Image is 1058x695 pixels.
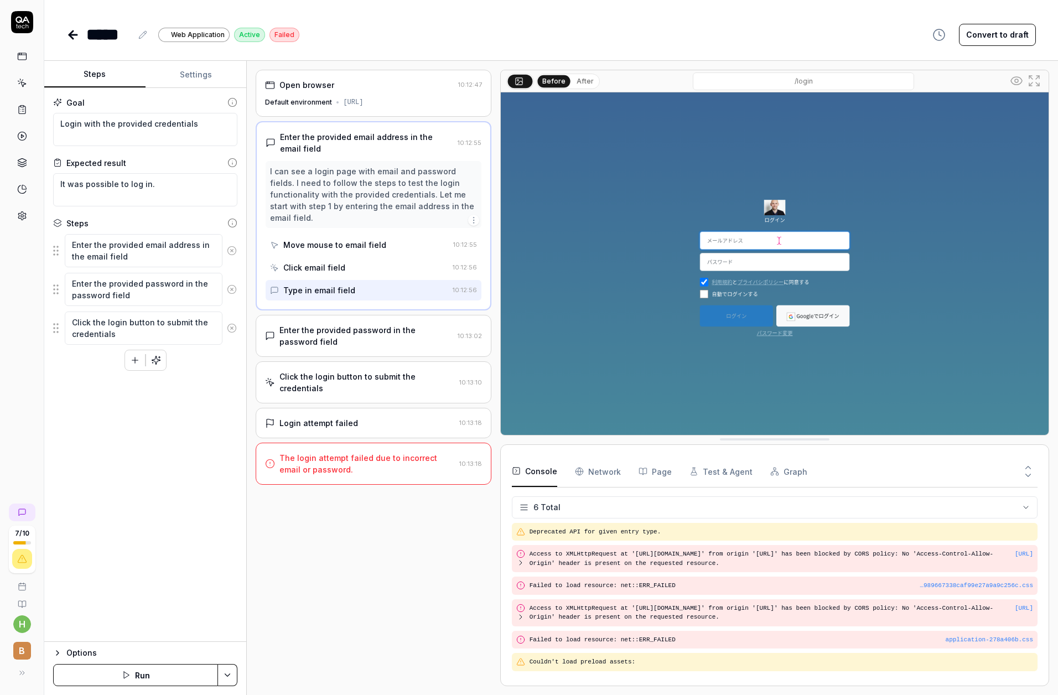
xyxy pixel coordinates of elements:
div: Suggestions [53,272,237,307]
button: B [4,633,39,662]
time: 10:13:02 [458,332,482,340]
div: Click email field [283,262,345,273]
time: 10:13:18 [459,419,482,427]
button: Before [537,75,570,87]
div: Login attempt failed [279,417,358,429]
time: 10:12:56 [453,286,477,294]
button: …989667338caf99e27a9a9c256c.css [920,581,1033,590]
div: Type in email field [283,284,355,296]
a: New conversation [9,504,35,521]
img: tab_keywords_by_traffic_grey.svg [110,64,119,73]
div: Enter the provided email address in the email field [280,131,453,154]
button: Click email field10:12:56 [266,257,481,278]
button: Settings [146,61,247,88]
pre: Failed to load resource: net::ERR_FAILED [530,581,1033,590]
pre: Access to XMLHttpRequest at '[URL][DOMAIN_NAME]' from origin '[URL]' has been blocked by CORS pol... [530,549,1015,568]
div: Active [234,28,265,42]
button: Open in full screen [1025,72,1043,90]
pre: Access to XMLHttpRequest at '[URL][DOMAIN_NAME]' from origin '[URL]' has been blocked by CORS pol... [530,604,1015,622]
button: Graph [770,456,807,487]
div: Goal [66,97,85,108]
button: Console [512,456,557,487]
img: website_grey.svg [18,29,27,38]
div: Expected result [66,157,126,169]
button: Steps [44,61,146,88]
time: 10:12:56 [453,263,477,271]
button: Remove step [222,240,241,262]
div: Enter the provided password in the password field [279,324,453,347]
img: logo_orange.svg [18,18,27,27]
a: Book a call with us [4,573,39,591]
button: View version history [926,24,952,46]
button: Run [53,664,218,686]
button: Remove step [222,317,241,339]
div: Keywords by Traffic [122,65,186,72]
time: 10:12:47 [458,81,482,89]
time: 10:12:55 [458,139,481,147]
time: 10:13:18 [459,460,482,468]
a: Documentation [4,591,39,609]
button: h [13,615,31,633]
button: Test & Agent [689,456,753,487]
pre: Couldn't load preload assets: [530,657,1033,667]
button: [URL] [1015,549,1033,559]
div: Click the login button to submit the credentials [279,371,454,394]
button: Network [575,456,621,487]
pre: Failed to load resource: net::ERR_FAILED [530,635,1033,645]
button: Convert to draft [959,24,1036,46]
img: Screenshot [501,92,1049,435]
div: Suggestions [53,311,237,345]
time: 10:13:10 [459,378,482,386]
div: Failed [269,28,299,42]
button: Page [639,456,672,487]
span: 7 / 10 [15,530,29,537]
div: Suggestions [53,234,237,268]
button: Show all interative elements [1008,72,1025,90]
img: tab_domain_overview_orange.svg [30,64,39,73]
div: I can see a login page with email and password fields. I need to follow the steps to test the log... [270,165,476,224]
span: Web Application [171,30,225,40]
div: Options [66,646,237,660]
div: Move mouse to email field [283,239,386,251]
div: The login attempt failed due to incorrect email or password. [279,452,454,475]
div: [URL] [343,97,363,107]
div: Domain Overview [42,65,99,72]
button: [URL] [1015,604,1033,613]
time: 10:12:55 [453,241,477,248]
button: After [572,75,598,87]
button: application-278a406b.css [946,635,1033,645]
button: Options [53,646,237,660]
div: Open browser [279,79,334,91]
div: Default environment [265,97,332,107]
button: Type in email field10:12:56 [266,280,481,300]
button: Move mouse to email field10:12:55 [266,235,481,255]
span: B [13,642,31,660]
div: Steps [66,217,89,229]
pre: Deprecated API for given entry type. [530,527,1033,537]
div: v 4.0.25 [31,18,54,27]
button: Remove step [222,278,241,300]
div: Domain: [DOMAIN_NAME] [29,29,122,38]
a: Web Application [158,27,230,42]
